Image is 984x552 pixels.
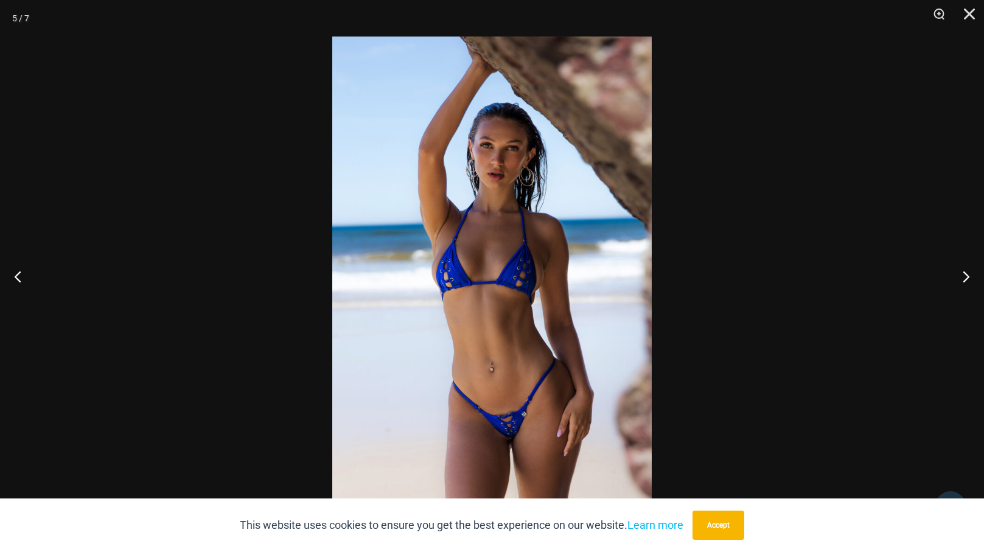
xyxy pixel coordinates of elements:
[332,37,652,515] img: Link Cobalt Blue 3070 Top 4855 Bottom 01
[938,246,984,307] button: Next
[693,511,744,540] button: Accept
[12,9,29,27] div: 5 / 7
[627,519,683,531] a: Learn more
[240,516,683,534] p: This website uses cookies to ensure you get the best experience on our website.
